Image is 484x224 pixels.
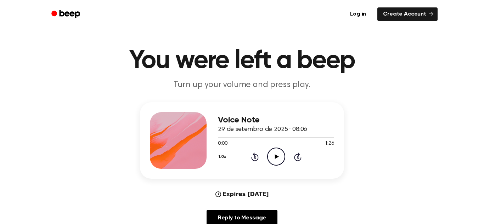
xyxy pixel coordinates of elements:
a: Create Account [377,7,438,21]
div: Expires [DATE] [215,190,269,199]
button: 1.0x [218,151,229,163]
a: Log in [343,6,373,22]
span: 29 de setembro de 2025 · 08:06 [218,126,307,133]
span: 1:26 [325,140,334,148]
a: Beep [46,7,86,21]
h3: Voice Note [218,115,334,125]
p: Turn up your volume and press play. [106,79,378,91]
h1: You were left a beep [61,48,423,74]
span: 0:00 [218,140,227,148]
